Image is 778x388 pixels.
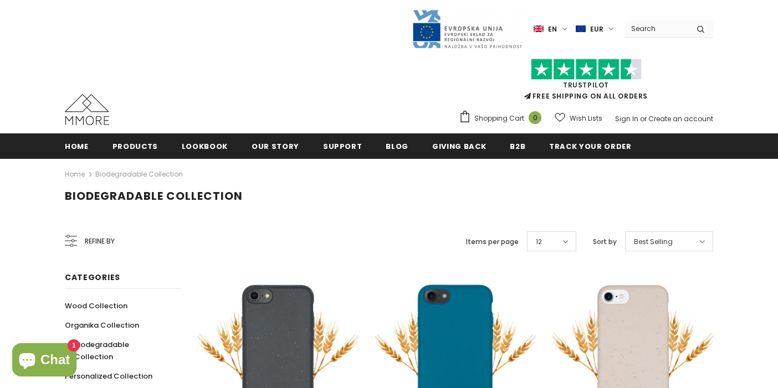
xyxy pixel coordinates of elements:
[548,24,557,35] span: en
[252,141,299,152] span: Our Story
[625,20,688,37] input: Search Site
[648,114,713,123] a: Create an account
[432,141,486,152] span: Giving back
[323,133,362,158] a: support
[555,108,602,128] a: Wish Lists
[65,141,89,152] span: Home
[563,80,609,90] a: Trustpilot
[412,24,523,33] a: Javni Razpis
[549,133,631,158] a: Track your order
[531,59,642,80] img: Trust Pilot Stars
[95,169,183,179] a: Biodegradable Collection
[182,133,228,158] a: Lookbook
[615,114,638,123] a: Sign In
[65,366,152,386] a: Personalized Collection
[74,339,129,362] span: Biodegradable Collection
[510,141,525,152] span: B2B
[593,236,617,247] label: Sort by
[112,133,158,158] a: Products
[634,236,673,247] span: Best Selling
[65,296,127,315] a: Wood Collection
[65,371,152,381] span: Personalized Collection
[112,141,158,152] span: Products
[459,64,713,101] span: FREE SHIPPING ON ALL ORDERS
[549,141,631,152] span: Track your order
[510,133,525,158] a: B2B
[386,141,408,152] span: Blog
[65,272,120,283] span: Categories
[9,343,80,379] inbox-online-store-chat: Shopify online store chat
[65,301,127,311] span: Wood Collection
[252,133,299,158] a: Our Story
[534,24,544,34] img: i-lang-1.png
[65,335,169,366] a: Biodegradable Collection
[386,133,408,158] a: Blog
[536,236,542,247] span: 12
[529,111,541,124] span: 0
[65,133,89,158] a: Home
[65,168,85,181] a: Home
[432,133,486,158] a: Giving back
[65,94,109,125] img: MMORE Cases
[570,113,602,124] span: Wish Lists
[590,24,603,35] span: EUR
[85,235,115,247] span: Refine by
[474,113,524,124] span: Shopping Cart
[65,320,139,330] span: Organika Collection
[182,141,228,152] span: Lookbook
[412,9,523,49] img: Javni Razpis
[65,315,139,335] a: Organika Collection
[65,188,243,204] span: Biodegradable Collection
[466,236,519,247] label: Items per page
[640,114,647,123] span: or
[459,110,547,127] a: Shopping Cart 0
[323,141,362,152] span: support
